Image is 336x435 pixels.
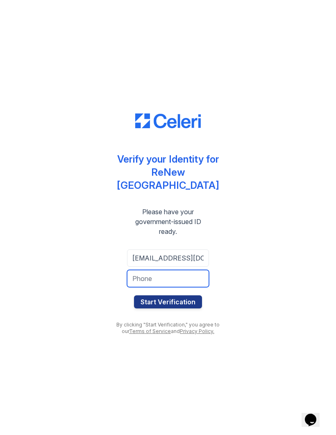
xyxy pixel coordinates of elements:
[302,402,328,427] iframe: chat widget
[127,270,209,287] input: Phone
[129,328,171,334] a: Terms of Service
[111,153,225,192] div: Verify your Identity for ReNew [GEOGRAPHIC_DATA]
[180,328,214,334] a: Privacy Policy.
[111,207,225,236] div: Please have your government-issued ID ready.
[134,295,202,308] button: Start Verification
[135,113,201,128] img: CE_Logo_Blue-a8612792a0a2168367f1c8372b55b34899dd931a85d93a1a3d3e32e68fde9ad4.png
[127,249,209,267] input: Email
[111,322,225,335] div: By clicking "Start Verification," you agree to our and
